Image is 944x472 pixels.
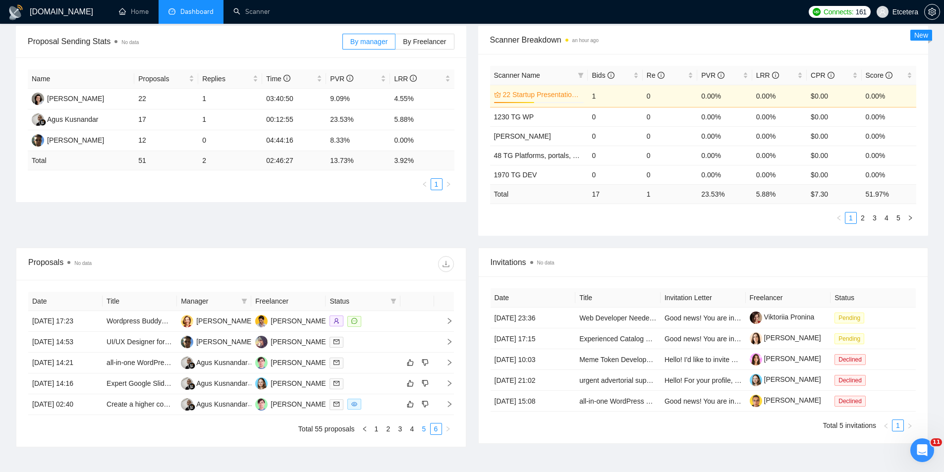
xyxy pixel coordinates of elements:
span: LRR [756,71,779,79]
img: gigradar-bm.png [188,362,195,369]
a: AP[PERSON_NAME] [32,136,104,144]
span: Proposal Sending Stats [28,35,342,48]
a: 1 [371,423,382,434]
span: right [438,317,453,324]
a: searchScanner [233,7,270,16]
td: 1 [588,85,642,107]
img: AK [181,357,193,369]
span: right [445,426,451,432]
td: [DATE] 17:23 [28,311,103,332]
img: c1U28jQPTAyuiOlES-TwaD6mGLCkmTDfLtTFebe1xB4CWi2bcOC8xitlq9HfN90Gqy [750,353,762,366]
li: Previous Page [880,420,892,431]
span: Declined [834,354,866,365]
td: 1 [198,109,262,130]
td: 0.00% [697,107,752,126]
td: Total [490,184,588,204]
span: dislike [422,400,429,408]
td: 12 [134,130,198,151]
span: Declined [834,375,866,386]
button: right [904,420,916,431]
span: Bids [592,71,614,79]
button: dislike [419,398,431,410]
a: AKAgus Kusnandar [181,379,248,387]
td: 0.00% [697,126,752,146]
a: 3 [869,212,880,223]
img: gigradar-bm.png [188,404,195,411]
th: Manager [177,292,251,311]
a: TT[PERSON_NAME] [32,94,104,102]
span: message [351,318,357,324]
td: 0.00% [697,85,752,107]
li: 6 [430,423,442,435]
span: info-circle [410,75,417,82]
span: info-circle [718,72,724,79]
span: dislike [422,379,429,387]
button: download [438,256,454,272]
a: 2 [857,212,868,223]
a: 1 [892,420,903,431]
a: AKAgus Kusnandar [181,358,248,366]
span: info-circle [886,72,892,79]
div: Agus Kusnandar [196,399,248,410]
span: user-add [333,318,339,324]
span: info-circle [828,72,834,79]
td: all-in-one WordPress & WooCommerce product development [103,353,177,373]
span: dislike [422,359,429,367]
div: [PERSON_NAME] [47,93,104,104]
img: c1xla-haZDe3rTgCpy3_EKqnZ9bE1jCu9HkBpl3J4QwgQIcLjIh-6uLdGjM-EeUJe5 [750,332,762,345]
a: Expert Google Slides Designer Needed for Editing Pitch Deck Slides [107,379,317,387]
td: UI/UX Designer for High-Converting Electrical Company Website [103,332,177,353]
img: DM [255,357,268,369]
li: Next Page [904,420,916,431]
td: 0 [588,107,642,126]
li: 3 [394,423,406,435]
a: Meme Token Development – Full Creation, Tokenomics, Smart Contract & Launch Plan [579,356,847,364]
td: $0.00 [807,107,861,126]
td: all-in-one WordPress & WooCommerce product development [575,391,661,412]
td: 17 [588,184,642,204]
a: Wordpress BuddyBoss speed optimization [107,317,237,325]
td: 0.00% [752,165,807,184]
span: mail [333,380,339,386]
li: Previous Page [359,423,371,435]
div: [PERSON_NAME] Bronfain [271,315,355,326]
td: 0.00% [752,126,807,146]
a: AKAgus Kusnandar [181,400,248,408]
img: TT [32,93,44,105]
li: 4 [881,212,892,224]
td: 2 [198,151,262,170]
li: 1 [845,212,857,224]
td: 51.97 % [862,184,916,204]
img: VY [255,377,268,390]
div: [PERSON_NAME] [271,378,328,389]
span: By manager [350,38,388,46]
a: PS[PERSON_NAME] [255,337,328,345]
iframe: Intercom live chat [910,438,934,462]
td: 0 [588,146,642,165]
span: mail [333,360,339,366]
span: Scanner Breakdown [490,34,917,46]
img: DM [255,398,268,411]
td: 17 [134,109,198,130]
span: like [407,400,414,408]
img: c1wY7m8ZWXnIubX-lpYkQz8QSQ1v5mgv5UQmPpzmho8AMWW-HeRy9TbwhmJc8l-wsG [750,374,762,386]
td: 13.73 % [326,151,390,170]
td: 0 [588,126,642,146]
div: Proposals [28,256,241,272]
td: 5.88 % [752,184,807,204]
td: Meme Token Development – Full Creation, Tokenomics, Smart Contract & Launch Plan [575,349,661,370]
img: AK [32,113,44,126]
a: urgent advertorial support / Cartoon -Print [579,376,707,384]
a: [PERSON_NAME] [750,375,821,383]
td: Expert Google Slides Designer Needed for Editing Pitch Deck Slides [103,373,177,394]
span: 161 [855,6,866,17]
a: VY[PERSON_NAME] [255,379,328,387]
a: 1230 TG WP [494,113,534,121]
li: 1 [892,420,904,431]
a: Pending [834,314,868,321]
td: 0 [643,126,697,146]
td: 0.00% [862,85,916,107]
button: dislike [419,357,431,368]
span: right [438,380,453,387]
a: 2 [383,423,394,434]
